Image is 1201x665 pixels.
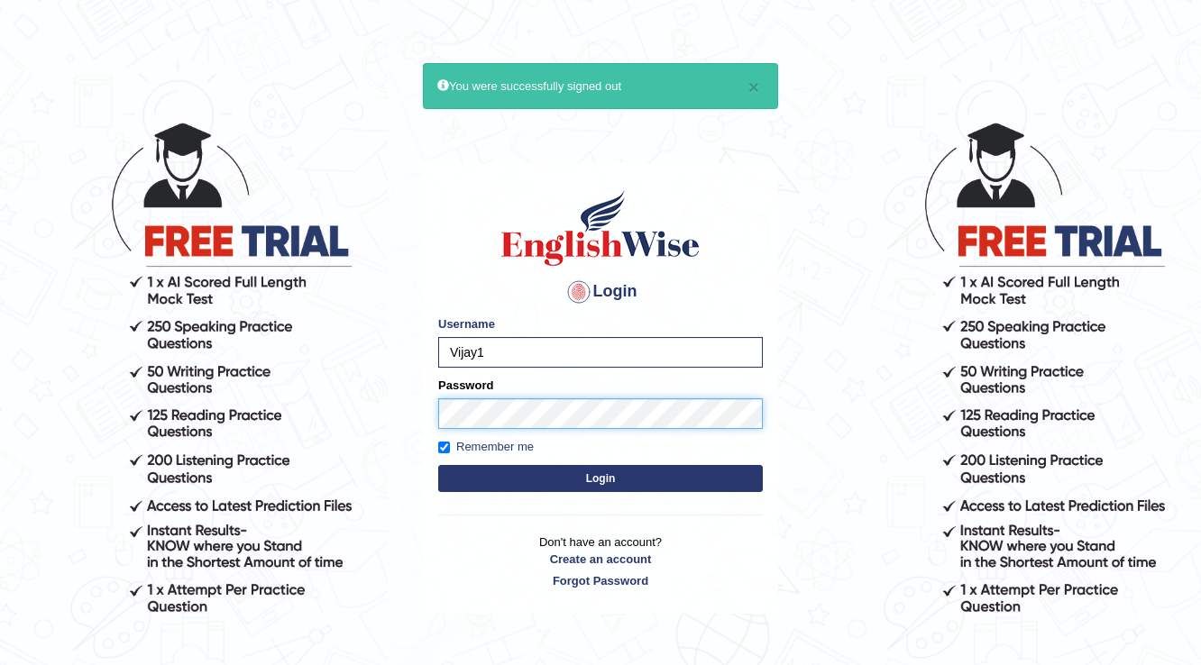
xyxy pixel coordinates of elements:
[498,187,703,269] img: Logo of English Wise sign in for intelligent practice with AI
[438,533,763,589] p: Don't have an account?
[438,315,495,332] label: Username
[438,465,763,492] button: Login
[438,572,763,589] a: Forgot Password
[438,278,763,306] h4: Login
[438,442,450,453] input: Remember me
[438,377,493,394] label: Password
[748,77,759,96] button: ×
[438,438,534,456] label: Remember me
[438,551,763,568] a: Create an account
[423,63,778,109] div: You were successfully signed out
